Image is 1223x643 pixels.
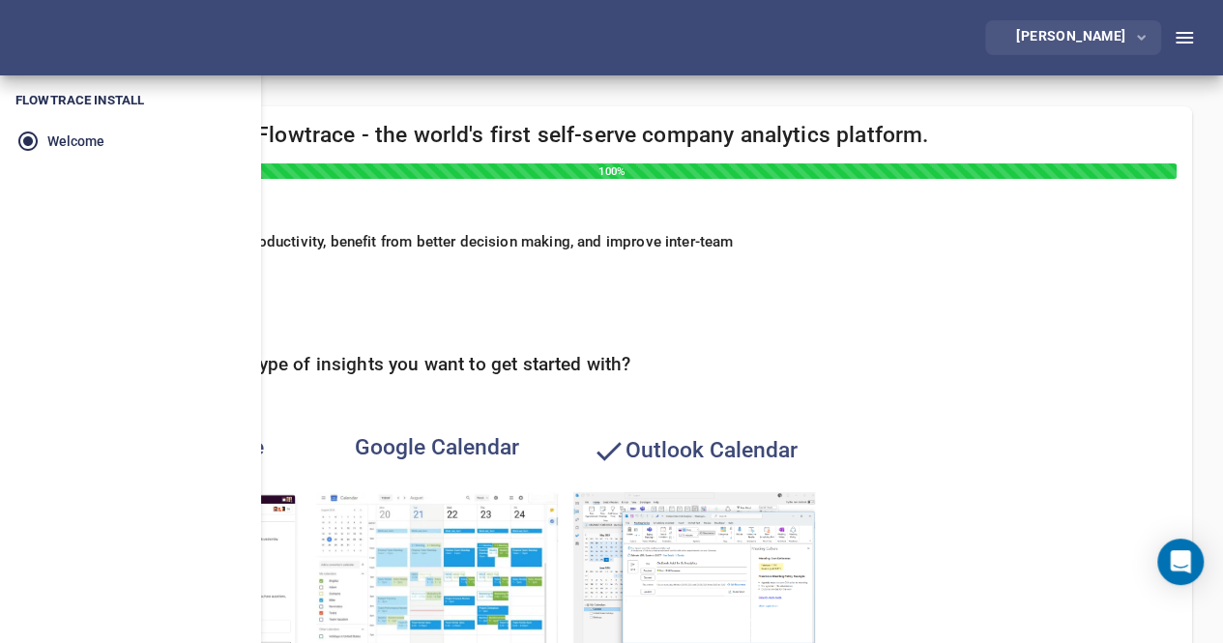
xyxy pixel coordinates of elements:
div: 100% [46,163,1177,179]
div: [PERSON_NAME] [1016,29,1133,43]
button: [PERSON_NAME] [985,20,1161,56]
h4: Step 1 - Welcome to Flowtrace - the world's first self-serve company analytics platform. [46,122,1177,179]
button: Toggle Sidebar [1161,15,1208,61]
h5: What type of insights you want to get started with? [205,354,631,376]
h6: We exist so you can increase productivity, benefit from better decision making, and improve inter... [46,233,789,268]
div: Open Intercom Messenger [1157,539,1204,585]
h4: Google Calendar [316,434,558,460]
h4: Outlook Calendar [573,434,815,468]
